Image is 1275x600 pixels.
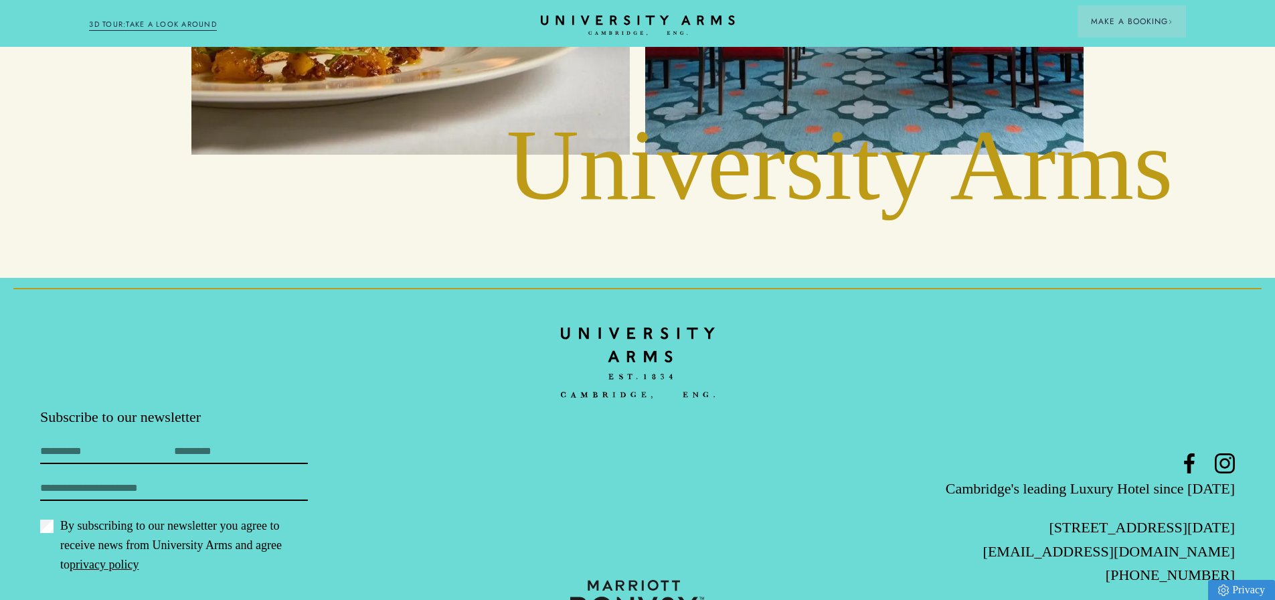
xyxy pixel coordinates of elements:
a: Privacy [1208,580,1275,600]
p: Cambridge's leading Luxury Hotel since [DATE] [837,477,1235,500]
a: Facebook [1179,453,1199,473]
img: Arrow icon [1168,19,1173,24]
a: [EMAIL_ADDRESS][DOMAIN_NAME] [983,543,1235,560]
label: By subscribing to our newsletter you agree to receive news from University Arms and agree to [40,516,308,575]
img: bc90c398f2f6aa16c3ede0e16ee64a97.svg [561,318,715,408]
input: By subscribing to our newsletter you agree to receive news from University Arms and agree topriva... [40,520,54,533]
a: Home [561,318,715,407]
p: [STREET_ADDRESS][DATE] [837,516,1235,539]
button: Make a BookingArrow icon [1078,5,1186,37]
span: Make a Booking [1091,15,1173,27]
a: [PHONE_NUMBER] [1106,567,1235,583]
a: 3D TOUR:TAKE A LOOK AROUND [89,19,217,31]
a: Home [541,15,735,36]
img: Privacy [1218,585,1229,596]
p: Subscribe to our newsletter [40,407,438,427]
a: privacy policy [70,558,139,571]
a: Instagram [1215,453,1235,473]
